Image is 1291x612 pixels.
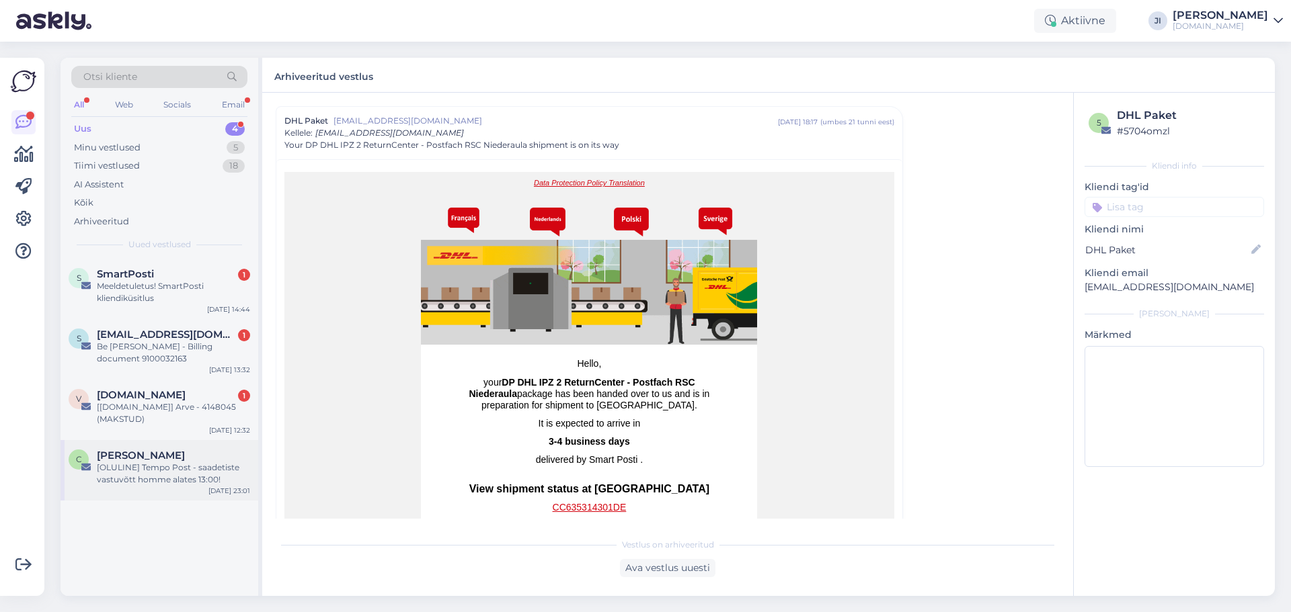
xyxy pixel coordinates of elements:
[622,539,714,551] span: Vestlus on arhiveeritud
[1173,10,1283,32] a: [PERSON_NAME][DOMAIN_NAME]
[620,559,715,577] div: Ava vestlus uuesti
[1085,160,1264,172] div: Kliendi info
[74,141,141,155] div: Minu vestlused
[77,333,81,343] span: s
[207,304,250,314] div: [DATE] 14:44
[238,390,250,402] div: 1
[209,365,250,375] div: [DATE] 13:32
[698,208,734,235] img: Translation Swedish
[71,96,87,114] div: All
[97,449,185,462] span: Carl-Robert Reidolf
[112,96,136,114] div: Web
[284,139,619,151] span: Your DP DHL IPZ 2 ReturnCenter - Postfach RSC Niederaula shipment is on its way
[778,117,818,127] div: [DATE] 18:17
[219,96,247,114] div: Email
[1148,11,1167,30] div: JI
[421,240,757,345] img: Sendung wird verladen
[1085,266,1264,280] p: Kliendi email
[553,502,627,513] a: CC635314301DE
[223,159,245,173] div: 18
[227,141,245,155] div: 5
[448,454,730,466] p: delivered by Smart Posti .
[1085,197,1264,217] input: Lisa tag
[77,273,81,283] span: S
[549,436,630,447] strong: 3-4 business days
[76,454,82,464] span: C
[97,268,154,280] span: SmartPosti
[74,178,124,191] div: AI Assistent
[1085,280,1264,294] p: [EMAIL_ADDRESS][DOMAIN_NAME]
[469,377,695,399] strong: DP DHL IPZ 2 ReturnCenter - Postfach RSC Niederaula
[1085,243,1249,257] input: Lisa nimi
[74,122,91,136] div: Uus
[97,280,250,304] div: Meeldetuletus! SmartPosti kliendiküsitlus
[238,329,250,341] div: 1
[534,179,645,187] a: Data Protection Policy Translation
[1097,118,1101,128] span: 5
[1117,107,1260,124] div: DHL Paket
[97,462,250,486] div: [OLULINE] Tempo Post - saadetiste vastuvõtt homme alates 13:00!
[209,425,250,435] div: [DATE] 12:32
[428,482,750,495] p: View shipment status at [GEOGRAPHIC_DATA]
[315,128,464,138] span: [EMAIL_ADDRESS][DOMAIN_NAME]
[74,196,93,210] div: Kõik
[97,341,250,365] div: Be [PERSON_NAME] - Billing document 9100032163
[448,418,730,429] p: It is expected to arrive in
[1085,180,1264,194] p: Kliendi tag'id
[1085,308,1264,320] div: [PERSON_NAME]
[97,389,186,401] span: Veebimajutus.ee
[1085,222,1264,236] p: Kliendi nimi
[238,269,250,281] div: 1
[128,238,191,251] span: Uued vestlused
[1034,9,1116,33] div: Aktiivne
[614,208,650,236] img: Translation Polish
[83,70,137,84] span: Otsi kliente
[76,394,81,404] span: V
[1085,328,1264,342] p: Märkmed
[11,69,36,94] img: Askly Logo
[74,215,129,228] div: Arhiveeritud
[97,401,250,425] div: [[DOMAIN_NAME]] Arve - 4148045 (MAKSTUD)
[448,377,730,410] p: your package has been handed over to us and is in preparation for shipment to [GEOGRAPHIC_DATA].
[1117,124,1260,138] div: # 5704omzl
[1173,10,1268,21] div: [PERSON_NAME]
[1173,21,1268,32] div: [DOMAIN_NAME]
[74,159,140,173] div: Tiimi vestlused
[334,115,778,127] span: [EMAIL_ADDRESS][DOMAIN_NAME]
[274,66,373,84] label: Arhiveeritud vestlus
[225,122,245,136] div: 4
[448,358,730,369] p: Hello,
[208,486,250,496] div: [DATE] 23:01
[446,208,481,233] img: Translation France
[284,128,313,138] span: Kellele :
[820,117,894,127] div: ( umbes 21 tunni eest )
[161,96,194,114] div: Socials
[530,208,565,236] img: Translation Netherlands
[97,329,237,341] span: sap-invoices@belenka.com
[284,115,328,127] span: DHL Paket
